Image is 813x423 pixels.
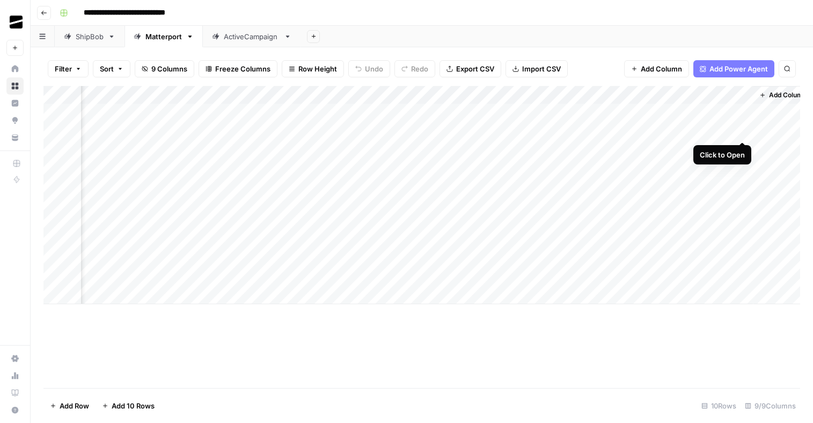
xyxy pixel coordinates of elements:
[624,60,689,77] button: Add Column
[43,397,96,414] button: Add Row
[55,26,124,47] a: ShipBob
[203,26,301,47] a: ActiveCampaign
[522,63,561,74] span: Import CSV
[96,397,161,414] button: Add 10 Rows
[709,63,768,74] span: Add Power Agent
[6,367,24,384] a: Usage
[700,149,745,160] div: Click to Open
[199,60,277,77] button: Freeze Columns
[93,60,130,77] button: Sort
[145,31,182,42] div: Matterport
[112,400,155,411] span: Add 10 Rows
[6,384,24,402] a: Learning Hub
[365,63,383,74] span: Undo
[6,9,24,35] button: Workspace: OGM
[755,88,811,102] button: Add Column
[6,350,24,367] a: Settings
[76,31,104,42] div: ShipBob
[124,26,203,47] a: Matterport
[741,397,800,414] div: 9/9 Columns
[48,60,89,77] button: Filter
[394,60,435,77] button: Redo
[6,77,24,95] a: Browse
[60,400,89,411] span: Add Row
[100,63,114,74] span: Sort
[6,129,24,146] a: Your Data
[6,112,24,129] a: Opportunities
[151,63,187,74] span: 9 Columns
[411,63,428,74] span: Redo
[440,60,501,77] button: Export CSV
[55,63,72,74] span: Filter
[348,60,390,77] button: Undo
[224,31,280,42] div: ActiveCampaign
[456,63,494,74] span: Export CSV
[6,402,24,419] button: Help + Support
[693,60,774,77] button: Add Power Agent
[506,60,568,77] button: Import CSV
[215,63,270,74] span: Freeze Columns
[6,95,24,112] a: Insights
[641,63,682,74] span: Add Column
[769,90,807,100] span: Add Column
[6,12,26,32] img: OGM Logo
[135,60,194,77] button: 9 Columns
[298,63,337,74] span: Row Height
[697,397,741,414] div: 10 Rows
[282,60,344,77] button: Row Height
[6,60,24,77] a: Home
